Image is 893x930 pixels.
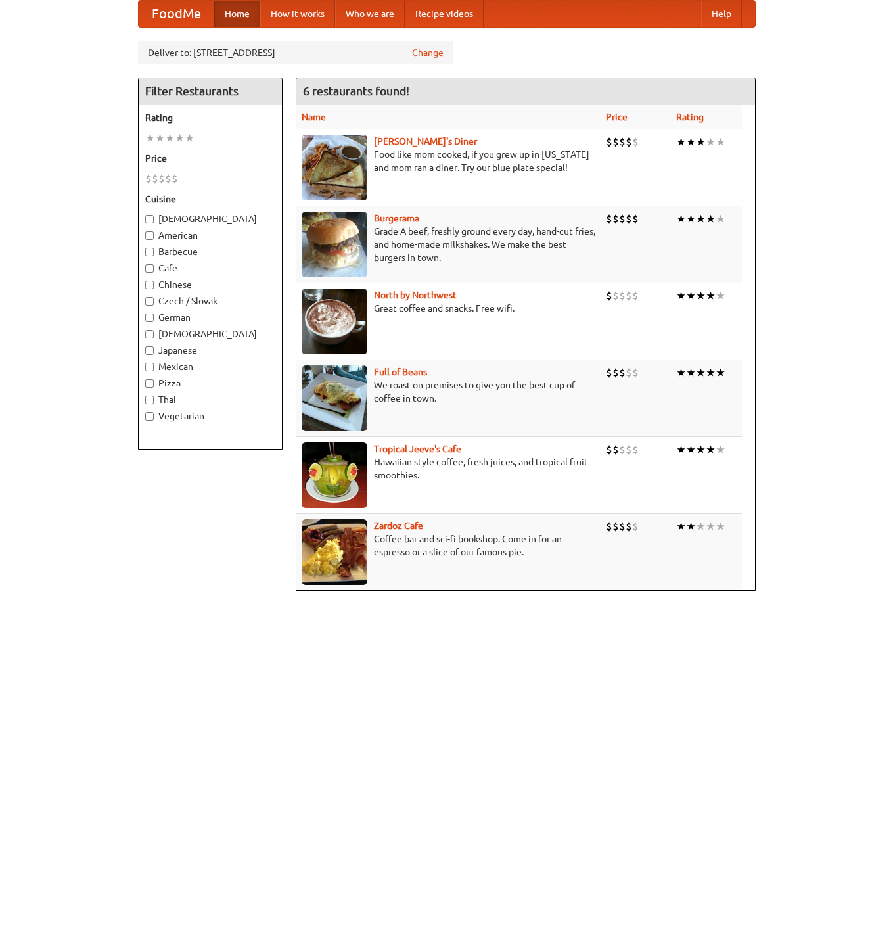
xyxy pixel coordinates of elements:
[374,521,423,531] a: Zardoz Cafe
[606,365,612,380] li: $
[632,442,639,457] li: $
[619,442,626,457] li: $
[145,311,275,324] label: German
[145,262,275,275] label: Cafe
[145,231,154,240] input: American
[716,519,725,534] li: ★
[145,212,275,225] label: [DEMOGRAPHIC_DATA]
[302,365,367,431] img: beans.jpg
[138,41,453,64] div: Deliver to: [STREET_ADDRESS]
[302,112,326,122] a: Name
[302,302,595,315] p: Great coffee and snacks. Free wifi.
[686,135,696,149] li: ★
[706,442,716,457] li: ★
[619,289,626,303] li: $
[302,289,367,354] img: north.jpg
[145,346,154,355] input: Japanese
[302,442,367,508] img: jeeves.jpg
[706,135,716,149] li: ★
[612,365,619,380] li: $
[632,212,639,226] li: $
[172,172,178,186] li: $
[158,172,165,186] li: $
[145,363,154,371] input: Mexican
[374,136,477,147] a: [PERSON_NAME]'s Diner
[676,365,686,380] li: ★
[145,215,154,223] input: [DEMOGRAPHIC_DATA]
[335,1,405,27] a: Who we are
[145,344,275,357] label: Japanese
[706,289,716,303] li: ★
[302,212,367,277] img: burgerama.jpg
[155,131,165,145] li: ★
[374,367,427,377] a: Full of Beans
[145,278,275,291] label: Chinese
[606,112,628,122] a: Price
[706,212,716,226] li: ★
[686,289,696,303] li: ★
[303,85,409,97] ng-pluralize: 6 restaurants found!
[701,1,742,27] a: Help
[626,135,632,149] li: $
[612,519,619,534] li: $
[145,245,275,258] label: Barbecue
[612,289,619,303] li: $
[145,297,154,306] input: Czech / Slovak
[185,131,195,145] li: ★
[686,212,696,226] li: ★
[626,365,632,380] li: $
[145,111,275,124] h5: Rating
[716,289,725,303] li: ★
[619,519,626,534] li: $
[632,289,639,303] li: $
[632,135,639,149] li: $
[686,442,696,457] li: ★
[612,442,619,457] li: $
[676,442,686,457] li: ★
[145,172,152,186] li: $
[686,365,696,380] li: ★
[619,365,626,380] li: $
[145,379,154,388] input: Pizza
[145,281,154,289] input: Chinese
[374,290,457,300] a: North by Northwest
[706,365,716,380] li: ★
[676,135,686,149] li: ★
[302,148,595,174] p: Food like mom cooked, if you grew up in [US_STATE] and mom ran a diner. Try our blue plate special!
[632,365,639,380] li: $
[145,264,154,273] input: Cafe
[612,135,619,149] li: $
[606,135,612,149] li: $
[412,46,444,59] a: Change
[696,365,706,380] li: ★
[706,519,716,534] li: ★
[152,172,158,186] li: $
[145,396,154,404] input: Thai
[302,225,595,264] p: Grade A beef, freshly ground every day, hand-cut fries, and home-made milkshakes. We make the bes...
[716,442,725,457] li: ★
[676,212,686,226] li: ★
[139,1,214,27] a: FoodMe
[676,519,686,534] li: ★
[139,78,282,105] h4: Filter Restaurants
[612,212,619,226] li: $
[145,330,154,338] input: [DEMOGRAPHIC_DATA]
[165,131,175,145] li: ★
[145,248,154,256] input: Barbecue
[145,360,275,373] label: Mexican
[145,412,154,421] input: Vegetarian
[405,1,484,27] a: Recipe videos
[175,131,185,145] li: ★
[696,212,706,226] li: ★
[606,519,612,534] li: $
[696,442,706,457] li: ★
[374,213,419,223] a: Burgerama
[145,314,154,322] input: German
[302,455,595,482] p: Hawaiian style coffee, fresh juices, and tropical fruit smoothies.
[145,131,155,145] li: ★
[696,135,706,149] li: ★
